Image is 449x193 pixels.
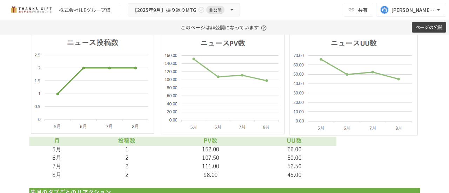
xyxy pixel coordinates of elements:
[132,6,196,14] span: 【2025年9月】振り返りMTG
[412,22,446,33] button: ページの公開
[376,3,446,17] button: [PERSON_NAME][EMAIL_ADDRESS][DOMAIN_NAME]
[8,4,53,15] img: mMP1OxWUAhQbsRWCurg7vIHe5HqDpP7qZo7fRoNLXQh
[181,20,269,35] p: このページは非公開になっています
[344,3,373,17] button: 共有
[391,6,435,14] div: [PERSON_NAME][EMAIL_ADDRESS][DOMAIN_NAME]
[358,6,368,14] span: 共有
[206,6,224,14] span: 非公開
[59,6,110,14] div: 株式会社H.Eグループ様
[128,3,240,17] button: 【2025年9月】振り返りMTG非公開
